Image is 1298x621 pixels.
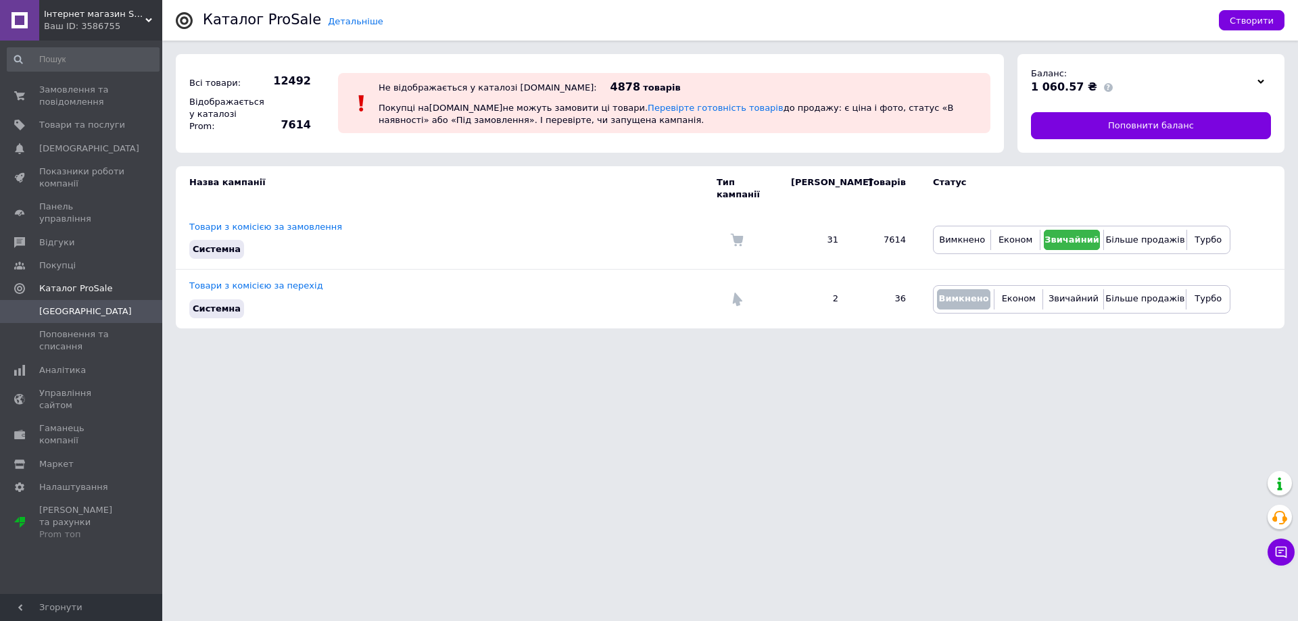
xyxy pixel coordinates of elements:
span: Турбо [1195,293,1222,303]
button: Економ [994,230,1036,250]
span: 1 060.57 ₴ [1031,80,1097,93]
span: Вимкнено [939,234,985,245]
img: Комісія за перехід [730,293,744,306]
span: Управління сайтом [39,387,125,412]
td: 36 [852,270,919,328]
td: Назва кампанії [176,166,717,211]
button: Створити [1219,10,1284,30]
button: Звичайний [1047,289,1100,309]
span: 4878 [610,80,641,93]
span: Звичайний [1044,234,1099,245]
td: Статус [919,166,1230,211]
td: 31 [777,211,852,270]
span: Поповнення та списання [39,328,125,353]
span: Більше продажів [1105,293,1184,303]
span: Покупці [39,259,76,272]
span: Замовлення та повідомлення [39,84,125,108]
span: Економ [999,234,1032,245]
span: Каталог ProSale [39,282,112,295]
a: Товари з комісією за перехід [189,280,323,291]
span: Показники роботи компанії [39,166,125,190]
a: Товари з комісією за замовлення [189,222,342,232]
button: Більше продажів [1107,230,1182,250]
button: Чат з покупцем [1268,539,1295,566]
div: Ваш ID: 3586755 [44,20,162,32]
span: Створити [1230,16,1274,26]
span: Турбо [1195,234,1222,245]
img: Комісія за замовлення [730,233,744,247]
td: [PERSON_NAME] [777,166,852,211]
span: Поповнити баланс [1108,120,1194,132]
span: Товари та послуги [39,119,125,131]
span: Баланс: [1031,68,1067,78]
button: Економ [998,289,1039,309]
button: Звичайний [1044,230,1101,250]
button: Вимкнено [937,230,987,250]
a: Поповнити баланс [1031,112,1271,139]
button: Турбо [1191,230,1226,250]
span: Системна [193,244,241,254]
span: Відгуки [39,237,74,249]
button: Вимкнено [937,289,990,309]
span: Більше продажів [1105,234,1184,245]
span: Аналітика [39,364,86,376]
span: [PERSON_NAME] та рахунки [39,504,125,541]
span: Гаманець компанії [39,422,125,447]
span: Системна [193,303,241,314]
input: Пошук [7,47,160,72]
td: 2 [777,270,852,328]
span: [DEMOGRAPHIC_DATA] [39,143,139,155]
span: 12492 [264,74,311,89]
div: Всі товари: [186,74,260,93]
td: Тип кампанії [717,166,777,211]
span: Звичайний [1049,293,1099,303]
span: Вимкнено [938,293,988,303]
span: Налаштування [39,481,108,493]
div: Prom топ [39,528,125,541]
span: Панель управління [39,201,125,225]
td: Товарів [852,166,919,211]
div: Не відображається у каталозі [DOMAIN_NAME]: [379,82,597,93]
td: 7614 [852,211,919,270]
span: товарів [643,82,680,93]
a: Детальніше [328,16,383,26]
button: Турбо [1190,289,1226,309]
span: Маркет [39,458,74,470]
img: :exclamation: [352,93,372,114]
span: [GEOGRAPHIC_DATA] [39,305,132,318]
button: Більше продажів [1107,289,1182,309]
a: Перевірте готовність товарів [648,103,784,113]
span: Економ [1002,293,1036,303]
div: Каталог ProSale [203,13,321,27]
span: Покупці на [DOMAIN_NAME] не можуть замовити ці товари. до продажу: є ціна і фото, статус «В наявн... [379,103,953,125]
span: Інтернет магазин Sport Year [44,8,145,20]
div: Відображається у каталозі Prom: [186,93,260,136]
span: 7614 [264,118,311,132]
